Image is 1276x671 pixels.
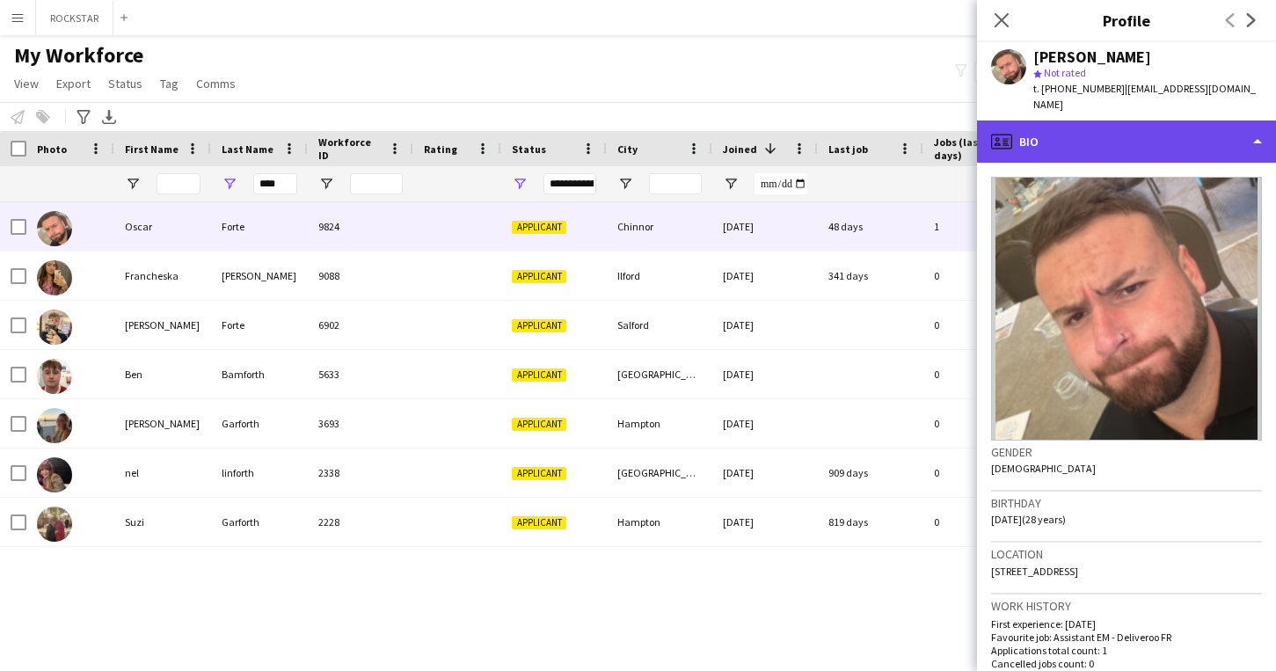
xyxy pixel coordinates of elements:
[1044,66,1086,79] span: Not rated
[211,498,308,546] div: Garforth
[56,76,91,91] span: Export
[424,142,457,156] span: Rating
[991,617,1262,631] p: First experience: [DATE]
[125,176,141,192] button: Open Filter Menu
[923,350,1038,398] div: 0
[512,368,566,382] span: Applicant
[308,301,413,349] div: 6902
[607,449,712,497] div: [GEOGRAPHIC_DATA]
[923,399,1038,448] div: 0
[649,173,702,194] input: City Filter Input
[101,72,149,95] a: Status
[712,498,818,546] div: [DATE]
[318,176,334,192] button: Open Filter Menu
[974,62,1062,83] button: Everyone9,740
[211,399,308,448] div: Garforth
[108,76,142,91] span: Status
[607,498,712,546] div: Hampton
[991,462,1096,475] span: [DEMOGRAPHIC_DATA]
[991,644,1262,657] p: Applications total count: 1
[37,310,72,345] img: George Forte
[977,120,1276,163] div: Bio
[222,142,273,156] span: Last Name
[37,142,67,156] span: Photo
[512,467,566,480] span: Applicant
[36,1,113,35] button: ROCKSTAR
[607,350,712,398] div: [GEOGRAPHIC_DATA]
[114,252,211,300] div: Francheska
[211,301,308,349] div: Forte
[607,252,712,300] div: Ilford
[712,449,818,497] div: [DATE]
[818,498,923,546] div: 819 days
[991,513,1066,526] span: [DATE] (28 years)
[211,202,308,251] div: Forte
[14,42,143,69] span: My Workforce
[98,106,120,128] app-action-btn: Export XLSX
[114,399,211,448] div: [PERSON_NAME]
[934,135,1006,162] span: Jobs (last 90 days)
[512,221,566,234] span: Applicant
[723,176,739,192] button: Open Filter Menu
[991,598,1262,614] h3: Work history
[253,173,297,194] input: Last Name Filter Input
[712,202,818,251] div: [DATE]
[157,173,201,194] input: First Name Filter Input
[37,359,72,394] img: Ben Bamforth
[712,399,818,448] div: [DATE]
[512,418,566,431] span: Applicant
[37,260,72,295] img: Francheska Monforte
[818,449,923,497] div: 909 days
[308,399,413,448] div: 3693
[114,301,211,349] div: [PERSON_NAME]
[308,498,413,546] div: 2228
[37,457,72,492] img: nel linforth
[308,252,413,300] div: 9088
[512,319,566,332] span: Applicant
[512,516,566,529] span: Applicant
[49,72,98,95] a: Export
[991,631,1262,644] p: Favourite job: Assistant EM - Deliveroo FR
[222,176,237,192] button: Open Filter Menu
[991,546,1262,562] h3: Location
[196,76,236,91] span: Comms
[37,507,72,542] img: Suzi Garforth
[607,399,712,448] div: Hampton
[318,135,382,162] span: Workforce ID
[923,498,1038,546] div: 0
[160,76,179,91] span: Tag
[114,498,211,546] div: Suzi
[991,657,1262,670] p: Cancelled jobs count: 0
[37,408,72,443] img: Suzanne Garforth
[1033,82,1125,95] span: t. [PHONE_NUMBER]
[818,202,923,251] div: 48 days
[923,301,1038,349] div: 0
[14,76,39,91] span: View
[607,202,712,251] div: Chinnor
[828,142,868,156] span: Last job
[991,444,1262,460] h3: Gender
[991,495,1262,511] h3: Birthday
[153,72,186,95] a: Tag
[723,142,757,156] span: Joined
[308,350,413,398] div: 5633
[189,72,243,95] a: Comms
[923,449,1038,497] div: 0
[73,106,94,128] app-action-btn: Advanced filters
[607,301,712,349] div: Salford
[1033,82,1256,111] span: | [EMAIL_ADDRESS][DOMAIN_NAME]
[923,202,1038,251] div: 1
[308,449,413,497] div: 2338
[114,202,211,251] div: Oscar
[211,350,308,398] div: Bamforth
[7,72,46,95] a: View
[125,142,179,156] span: First Name
[617,176,633,192] button: Open Filter Menu
[991,177,1262,441] img: Crew avatar or photo
[977,9,1276,32] h3: Profile
[114,449,211,497] div: nel
[991,565,1078,578] span: [STREET_ADDRESS]
[512,270,566,283] span: Applicant
[712,350,818,398] div: [DATE]
[712,301,818,349] div: [DATE]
